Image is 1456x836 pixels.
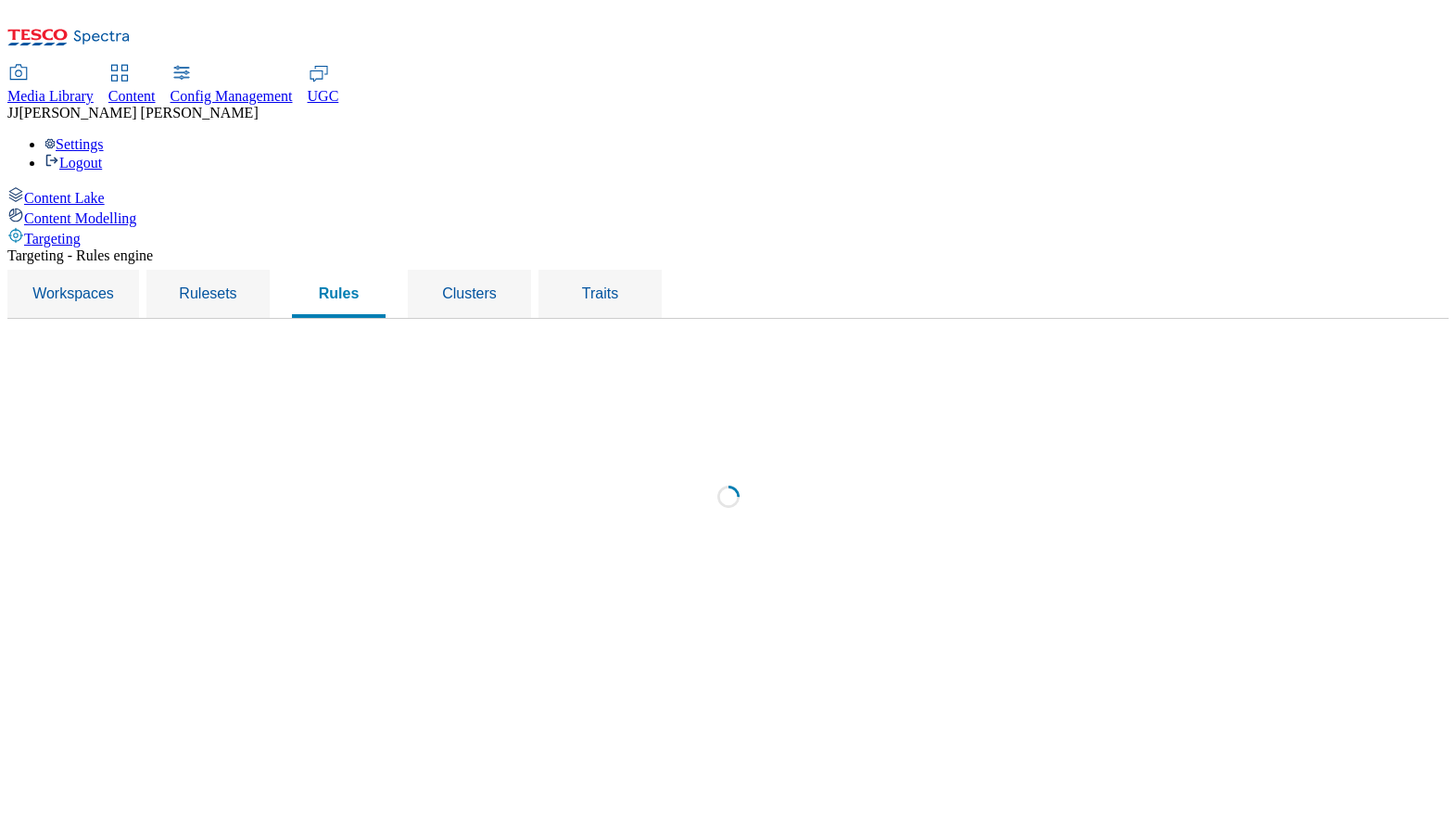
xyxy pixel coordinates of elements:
[7,227,1449,247] a: Targeting
[32,285,114,301] span: Workspaces
[7,186,1449,207] a: Content Lake
[308,66,339,105] a: UGC
[7,105,19,120] span: JJ
[171,88,293,104] span: Config Management
[44,155,102,171] a: Logout
[108,88,156,104] span: Content
[24,231,81,247] span: Targeting
[582,285,618,301] span: Traits
[308,88,339,104] span: UGC
[108,66,156,105] a: Content
[171,66,293,105] a: Config Management
[7,207,1449,227] a: Content Modelling
[19,105,258,120] span: [PERSON_NAME] [PERSON_NAME]
[7,66,94,105] a: Media Library
[7,247,1449,264] div: Targeting - Rules engine
[179,285,236,301] span: Rulesets
[44,136,104,152] a: Settings
[319,285,360,301] span: Rules
[24,190,105,206] span: Content Lake
[442,285,497,301] span: Clusters
[7,88,94,104] span: Media Library
[24,210,136,226] span: Content Modelling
